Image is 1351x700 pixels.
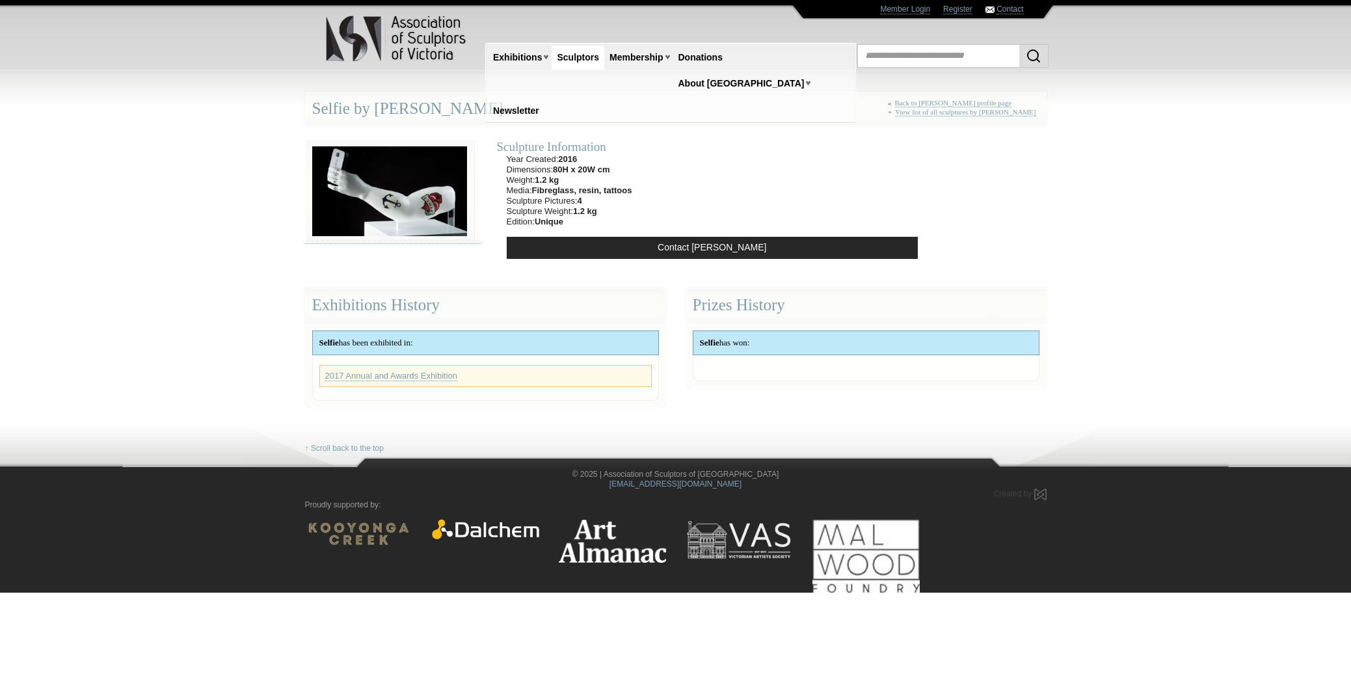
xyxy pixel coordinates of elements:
div: © 2025 | Association of Sculptors of [GEOGRAPHIC_DATA] [295,470,1056,489]
img: Victorian Artists Society [686,519,793,560]
a: [EMAIL_ADDRESS][DOMAIN_NAME] [609,479,742,489]
a: Newsletter [488,99,544,123]
img: Created by Marby [1034,489,1047,500]
a: ↑ Scroll back to the top [305,444,384,453]
strong: Selfie [319,338,339,347]
div: has been exhibited in: [313,331,658,355]
li: Edition: [507,217,632,227]
a: Member Login [880,5,930,14]
li: Media: [507,185,632,196]
a: Contact [PERSON_NAME] [507,237,918,259]
div: Sculpture Information [497,139,928,154]
a: Membership [604,46,668,70]
strong: 2016 [558,154,577,164]
div: Prizes History [686,288,1047,323]
li: Year Created: [507,154,632,165]
img: Search [1026,48,1041,64]
li: Dimensions: [507,165,632,175]
li: Weight: [507,175,632,185]
strong: 80H x 20W cm [553,165,609,174]
a: About [GEOGRAPHIC_DATA] [673,72,810,96]
a: Back to [PERSON_NAME] profile page [895,99,1012,107]
a: Created by [993,489,1046,498]
li: Sculpture Pictures: [507,196,632,206]
strong: 1.2 kg [573,206,597,216]
strong: Fibreglass, resin, tattoos [532,185,632,195]
div: has won: [693,331,1039,355]
strong: Selfie [700,338,719,347]
strong: 4 [578,196,582,206]
a: Exhibitions [488,46,547,70]
img: logo.png [325,13,468,64]
img: 091-4__medium.jpg [305,139,474,244]
div: Exhibitions History [305,288,666,323]
a: 2017 Annual and Awards Exhibition [325,371,458,381]
img: Art Almanac [559,519,666,562]
a: Sculptors [552,46,604,70]
a: Register [943,5,972,14]
div: Selfie by [PERSON_NAME] [305,92,1047,126]
a: View list of all sculptures by [PERSON_NAME] [895,108,1036,116]
img: Dalchem Products [432,519,539,539]
p: Proudly supported by: [305,500,1047,510]
li: Sculpture Weight: [507,206,632,217]
a: Donations [673,46,728,70]
img: Kooyonga Wines [305,519,412,548]
strong: 1.2 kg [535,175,559,185]
div: « + [888,99,1039,122]
strong: Unique [535,217,563,226]
span: Created by [993,489,1032,498]
img: Mal Wood Foundry [812,519,920,593]
a: Contact [997,5,1023,14]
img: Contact ASV [985,7,995,13]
